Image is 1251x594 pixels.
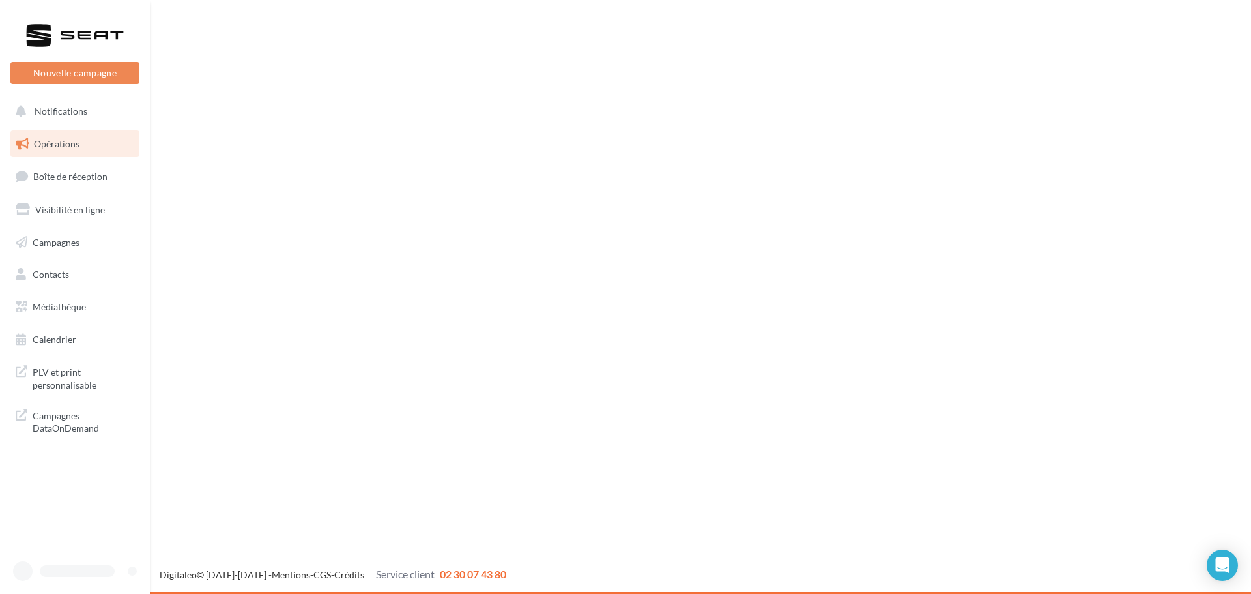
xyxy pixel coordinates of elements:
a: CGS [313,569,331,580]
a: Visibilité en ligne [8,196,142,224]
span: 02 30 07 43 80 [440,568,506,580]
a: Campagnes DataOnDemand [8,402,142,440]
a: Calendrier [8,326,142,353]
a: Opérations [8,130,142,158]
span: Service client [376,568,435,580]
div: Open Intercom Messenger [1207,550,1238,581]
span: Campagnes DataOnDemand [33,407,134,435]
span: Médiathèque [33,301,86,312]
span: Campagnes [33,236,79,247]
span: Calendrier [33,334,76,345]
button: Notifications [8,98,137,125]
a: Contacts [8,261,142,288]
span: Opérations [34,138,79,149]
a: Boîte de réception [8,162,142,190]
span: © [DATE]-[DATE] - - - [160,569,506,580]
a: Mentions [272,569,310,580]
a: Crédits [334,569,364,580]
a: PLV et print personnalisable [8,358,142,396]
button: Nouvelle campagne [10,62,139,84]
a: Campagnes [8,229,142,256]
span: Boîte de réception [33,171,108,182]
span: Visibilité en ligne [35,204,105,215]
span: Contacts [33,269,69,280]
a: Digitaleo [160,569,197,580]
a: Médiathèque [8,293,142,321]
span: PLV et print personnalisable [33,363,134,391]
span: Notifications [35,106,87,117]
